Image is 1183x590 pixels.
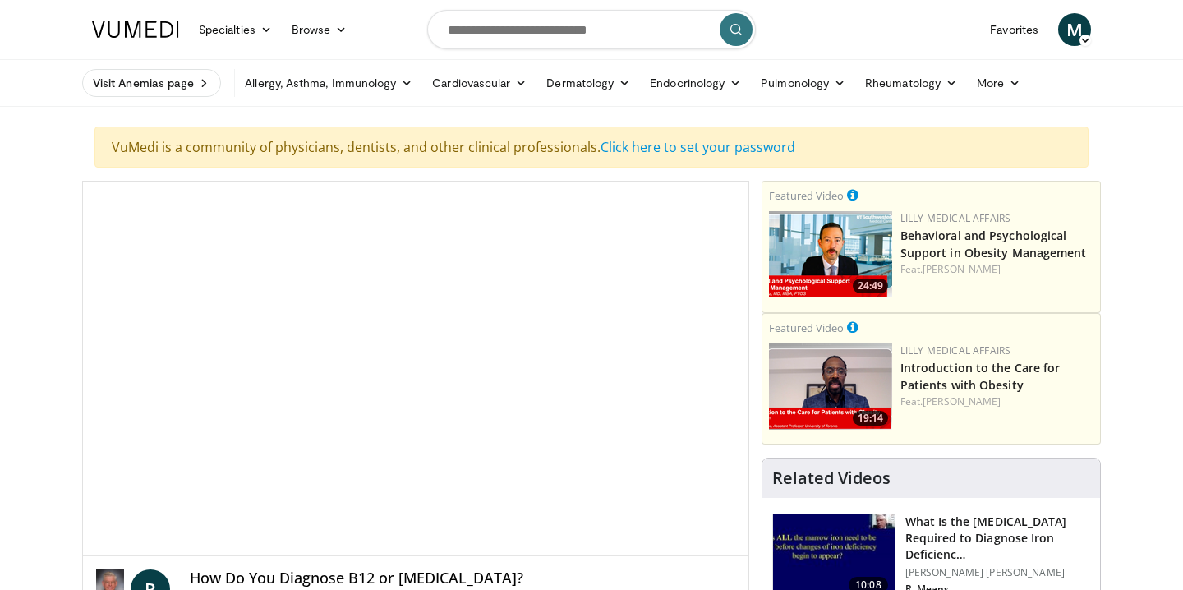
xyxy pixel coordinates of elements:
a: Rheumatology [855,67,967,99]
a: Lilly Medical Affairs [900,343,1011,357]
div: VuMedi is a community of physicians, dentists, and other clinical professionals. [94,127,1089,168]
span: 19:14 [853,411,888,426]
a: Visit Anemias page [82,69,221,97]
a: Introduction to the Care for Patients with Obesity [900,360,1061,393]
video-js: Video Player [83,182,748,556]
a: Dermatology [536,67,640,99]
img: ba3304f6-7838-4e41-9c0f-2e31ebde6754.png.150x105_q85_crop-smart_upscale.png [769,211,892,297]
p: [PERSON_NAME] [PERSON_NAME] [905,566,1090,579]
a: Behavioral and Psychological Support in Obesity Management [900,228,1087,260]
a: M [1058,13,1091,46]
img: VuMedi Logo [92,21,179,38]
a: Allergy, Asthma, Immunology [235,67,422,99]
span: 24:49 [853,279,888,293]
input: Search topics, interventions [427,10,756,49]
a: Lilly Medical Affairs [900,211,1011,225]
a: Click here to set your password [601,138,795,156]
a: [PERSON_NAME] [923,394,1001,408]
a: Cardiovascular [422,67,536,99]
div: Feat. [900,394,1093,409]
a: Endocrinology [640,67,751,99]
div: Feat. [900,262,1093,277]
h4: Related Videos [772,468,891,488]
h3: What Is the [MEDICAL_DATA] Required to Diagnose Iron Deficienc… [905,514,1090,563]
a: Pulmonology [751,67,855,99]
small: Featured Video [769,188,844,203]
a: 24:49 [769,211,892,297]
a: Specialties [189,13,282,46]
a: [PERSON_NAME] [923,262,1001,276]
a: More [967,67,1030,99]
a: Browse [282,13,357,46]
a: 19:14 [769,343,892,430]
img: acc2e291-ced4-4dd5-b17b-d06994da28f3.png.150x105_q85_crop-smart_upscale.png [769,343,892,430]
small: Featured Video [769,320,844,335]
h4: How Do You Diagnose B12 or [MEDICAL_DATA]? [190,569,734,588]
a: Favorites [980,13,1048,46]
